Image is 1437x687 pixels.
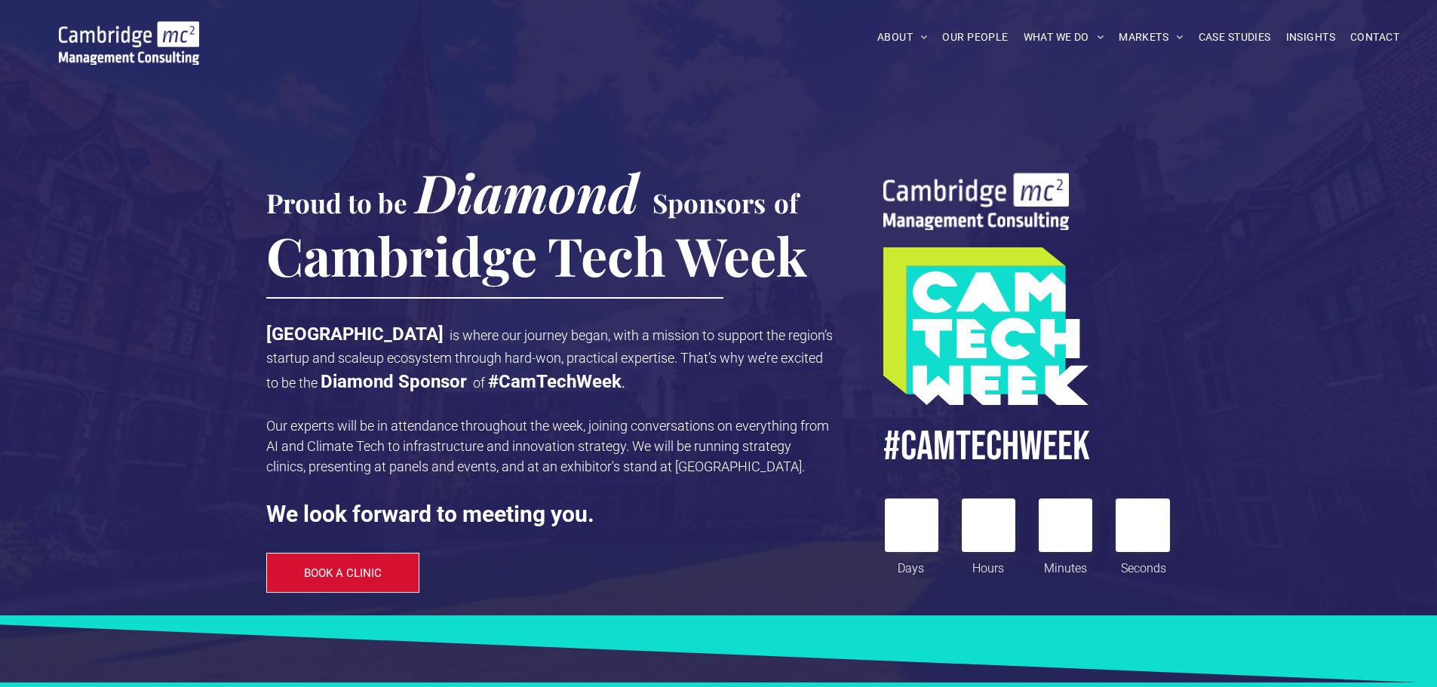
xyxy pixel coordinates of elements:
[266,501,594,527] strong: We look forward to meeting you.
[774,185,798,220] span: of
[473,375,485,391] span: of
[883,247,1088,405] img: A turquoise and lime green geometric graphic with the words CAM TECH WEEK in bold white letters s...
[266,324,444,345] strong: [GEOGRAPHIC_DATA]
[870,26,935,49] a: ABOUT
[266,219,807,290] span: Cambridge Tech Week
[652,185,766,220] span: Sponsors
[962,552,1015,578] div: Hours
[266,553,420,593] a: BOOK A CLINIC
[1117,552,1170,578] div: Seconds
[935,26,1015,49] a: OUR PEOPLE
[1111,26,1190,49] a: MARKETS
[885,552,938,578] div: Days
[266,185,407,220] span: Proud to be
[1191,26,1279,49] a: CASE STUDIES
[1279,26,1343,49] a: INSIGHTS
[1039,552,1092,578] div: Minutes
[622,375,625,391] span: .
[266,327,833,391] span: is where our journey began, with a mission to support the region’s startup and scaleup ecosystem ...
[304,566,382,580] span: BOOK A CLINIC
[59,21,199,65] img: Go to Homepage
[416,156,639,227] span: Diamond
[488,371,622,392] strong: #CamTechWeek
[321,371,467,392] strong: Diamond Sponsor
[1343,26,1407,49] a: CONTACT
[1016,26,1112,49] a: WHAT WE DO
[883,422,1090,472] span: #CamTECHWEEK
[266,418,829,474] span: Our experts will be in attendance throughout the week, joining conversations on everything from A...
